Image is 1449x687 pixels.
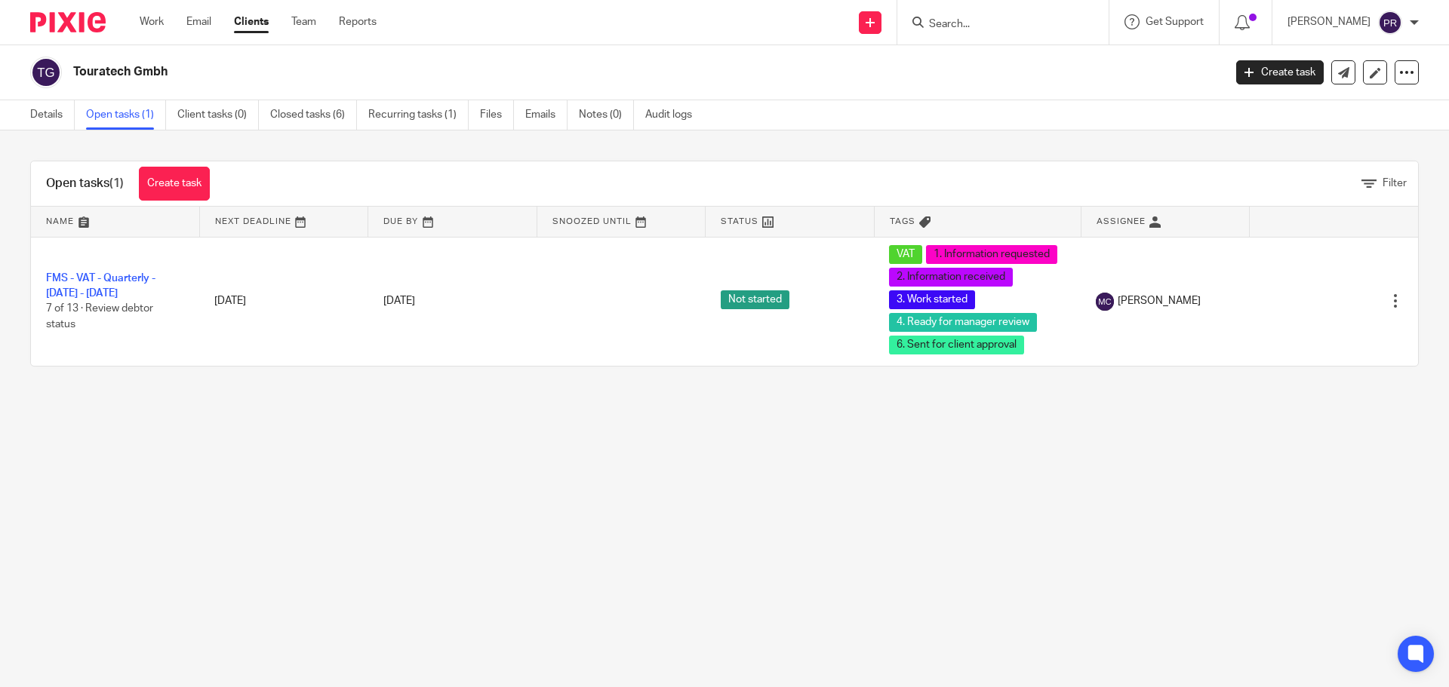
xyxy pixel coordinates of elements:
[139,167,210,201] a: Create task
[1383,178,1407,189] span: Filter
[1378,11,1402,35] img: svg%3E
[889,336,1024,354] span: 6. Sent for client approval
[525,100,568,130] a: Emails
[480,100,514,130] a: Files
[552,217,632,225] span: Snoozed Until
[30,100,75,130] a: Details
[186,14,211,29] a: Email
[383,296,415,306] span: [DATE]
[1236,60,1324,84] a: Create task
[926,245,1057,264] span: 1. Information requested
[1096,293,1114,311] img: svg%3E
[1146,17,1204,27] span: Get Support
[721,290,789,309] span: Not started
[234,14,269,29] a: Clients
[109,177,124,189] span: (1)
[928,18,1063,32] input: Search
[30,12,106,32] img: Pixie
[721,217,758,225] span: Status
[889,313,1037,332] span: 4. Ready for manager review
[339,14,377,29] a: Reports
[291,14,316,29] a: Team
[645,100,703,130] a: Audit logs
[86,100,166,130] a: Open tasks (1)
[579,100,634,130] a: Notes (0)
[30,57,62,88] img: svg%3E
[46,273,155,299] a: FMS - VAT - Quarterly - [DATE] - [DATE]
[368,100,469,130] a: Recurring tasks (1)
[890,217,915,225] span: Tags
[199,237,368,366] td: [DATE]
[73,64,986,80] h2: Touratech Gmbh
[1118,293,1201,308] span: [PERSON_NAME]
[889,290,975,309] span: 3. Work started
[270,100,357,130] a: Closed tasks (6)
[46,304,153,330] span: 7 of 13 · Review debtor status
[1287,14,1371,29] p: [PERSON_NAME]
[177,100,259,130] a: Client tasks (0)
[889,245,922,264] span: VAT
[140,14,164,29] a: Work
[889,268,1013,287] span: 2. Information received
[46,176,124,192] h1: Open tasks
